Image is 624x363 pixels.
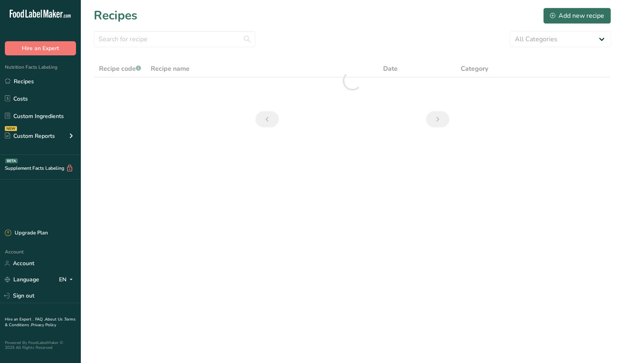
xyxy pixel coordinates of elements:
[543,8,611,24] button: Add new recipe
[5,317,76,328] a: Terms & Conditions .
[5,272,39,287] a: Language
[31,322,56,328] a: Privacy Policy
[426,111,449,127] a: Next page
[59,275,76,285] div: EN
[255,111,279,127] a: Previous page
[5,126,17,131] div: NEW
[5,229,48,237] div: Upgrade Plan
[94,31,255,47] input: Search for recipe
[35,317,45,322] a: FAQ .
[5,158,18,163] div: BETA
[5,132,55,140] div: Custom Reports
[94,6,137,25] h1: Recipes
[550,11,604,21] div: Add new recipe
[45,317,64,322] a: About Us .
[5,317,34,322] a: Hire an Expert .
[5,340,76,350] div: Powered By FoodLabelMaker © 2025 All Rights Reserved
[5,41,76,55] button: Hire an Expert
